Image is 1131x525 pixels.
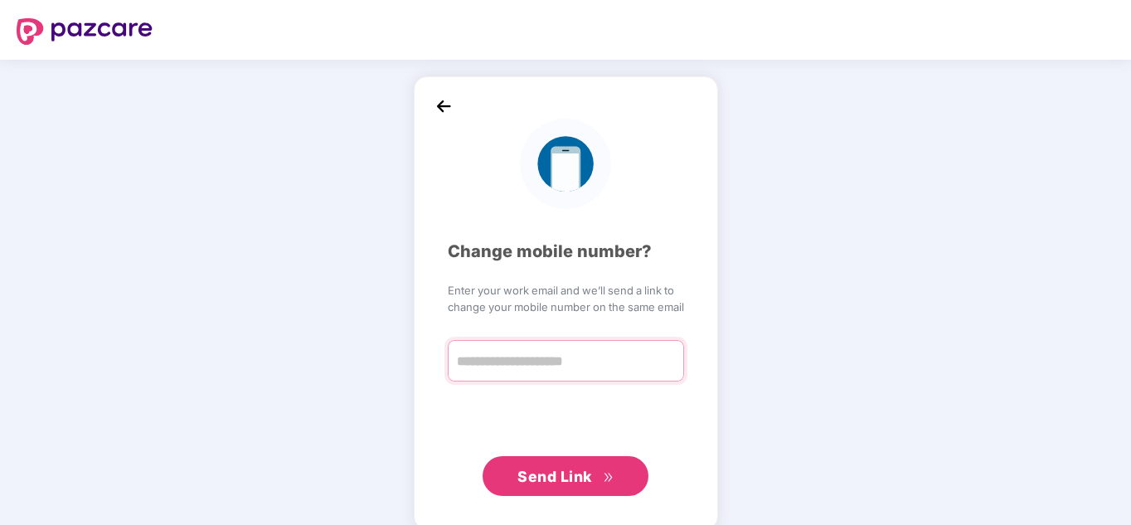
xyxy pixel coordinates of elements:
img: logo [17,18,153,45]
span: Enter your work email and we’ll send a link to [448,282,684,299]
img: logo [520,119,610,209]
img: back_icon [431,94,456,119]
button: Send Linkdouble-right [483,456,648,496]
span: change your mobile number on the same email [448,299,684,315]
span: Send Link [517,468,592,485]
div: Change mobile number? [448,239,684,265]
span: double-right [603,472,614,483]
